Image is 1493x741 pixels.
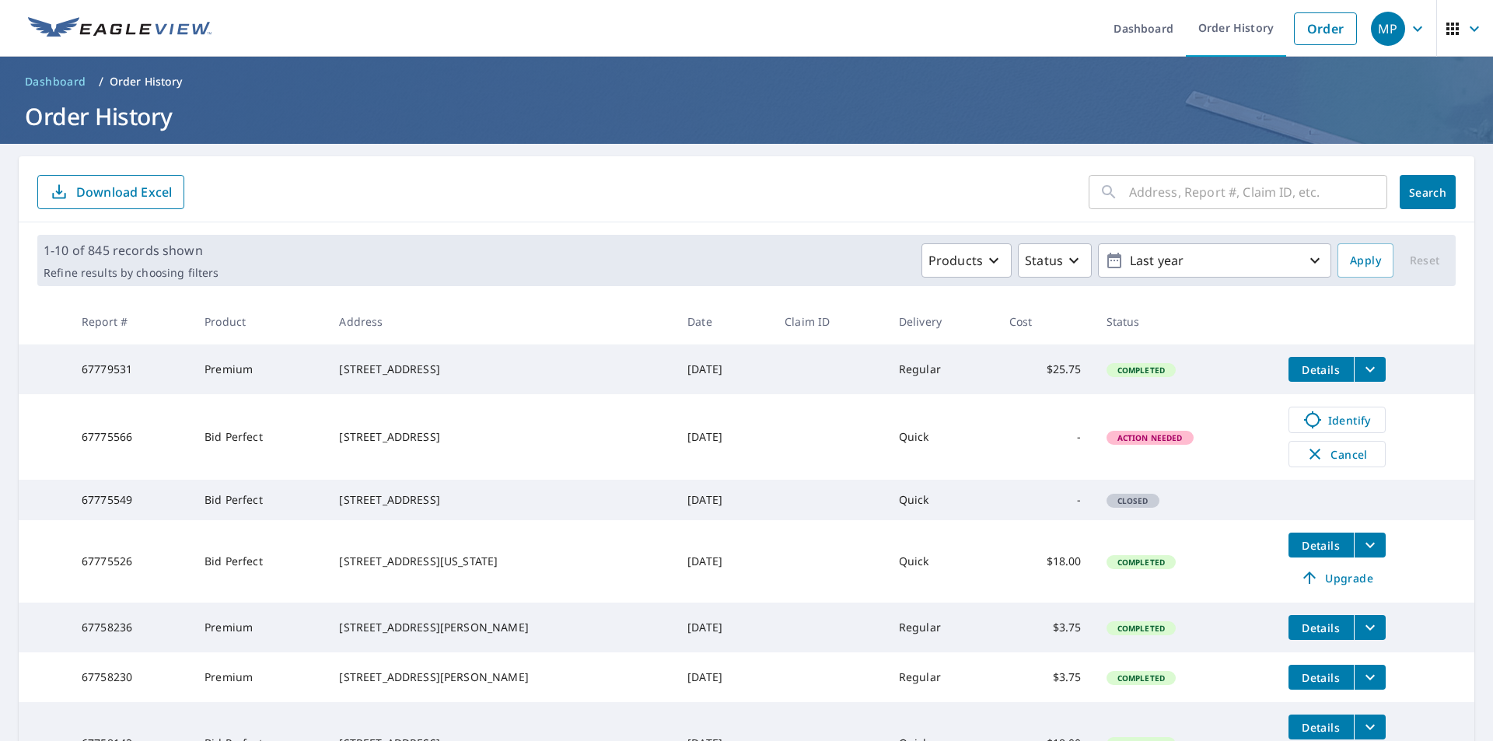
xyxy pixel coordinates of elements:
span: Completed [1108,557,1174,568]
th: Date [675,299,772,344]
p: Order History [110,74,183,89]
td: Quick [886,394,997,480]
a: Identify [1288,407,1386,433]
button: Status [1018,243,1092,278]
span: Apply [1350,251,1381,271]
input: Address, Report #, Claim ID, etc. [1129,170,1387,214]
span: Dashboard [25,74,86,89]
li: / [99,72,103,91]
td: $18.00 [997,520,1094,603]
th: Status [1094,299,1276,344]
span: Search [1412,185,1443,200]
button: Cancel [1288,441,1386,467]
td: Bid Perfect [192,394,327,480]
a: Order [1294,12,1357,45]
button: detailsBtn-67758236 [1288,615,1354,640]
div: [STREET_ADDRESS] [339,362,663,377]
span: Completed [1108,623,1174,634]
th: Product [192,299,327,344]
th: Cost [997,299,1094,344]
td: Regular [886,344,997,394]
span: Completed [1108,673,1174,683]
th: Report # [69,299,192,344]
div: MP [1371,12,1405,46]
button: filesDropdownBtn-67758230 [1354,665,1386,690]
th: Delivery [886,299,997,344]
td: Bid Perfect [192,480,327,520]
th: Address [327,299,675,344]
span: Upgrade [1298,568,1376,587]
button: detailsBtn-67758230 [1288,665,1354,690]
span: Completed [1108,365,1174,376]
button: detailsBtn-67758142 [1288,715,1354,739]
td: 67775549 [69,480,192,520]
button: Search [1400,175,1456,209]
div: [STREET_ADDRESS][PERSON_NAME] [339,669,663,685]
td: 67758230 [69,652,192,702]
div: [STREET_ADDRESS] [339,429,663,445]
span: Details [1298,538,1344,553]
td: Premium [192,344,327,394]
td: Quick [886,480,997,520]
div: [STREET_ADDRESS][US_STATE] [339,554,663,569]
div: [STREET_ADDRESS] [339,492,663,508]
nav: breadcrumb [19,69,1474,94]
button: filesDropdownBtn-67758142 [1354,715,1386,739]
td: $3.75 [997,603,1094,652]
th: Claim ID [772,299,886,344]
span: Cancel [1305,445,1369,463]
td: $25.75 [997,344,1094,394]
td: [DATE] [675,520,772,603]
td: $3.75 [997,652,1094,702]
p: 1-10 of 845 records shown [44,241,219,260]
td: Premium [192,652,327,702]
td: 67779531 [69,344,192,394]
button: detailsBtn-67779531 [1288,357,1354,382]
td: [DATE] [675,344,772,394]
p: Status [1025,251,1063,270]
button: detailsBtn-67775526 [1288,533,1354,557]
span: Details [1298,670,1344,685]
button: Apply [1337,243,1393,278]
button: filesDropdownBtn-67779531 [1354,357,1386,382]
td: Premium [192,603,327,652]
td: 67758236 [69,603,192,652]
button: Last year [1098,243,1331,278]
div: [STREET_ADDRESS][PERSON_NAME] [339,620,663,635]
button: Products [921,243,1012,278]
p: Last year [1124,247,1306,274]
button: filesDropdownBtn-67775526 [1354,533,1386,557]
span: Details [1298,720,1344,735]
a: Dashboard [19,69,93,94]
td: [DATE] [675,652,772,702]
span: Action Needed [1108,432,1192,443]
p: Products [928,251,983,270]
a: Upgrade [1288,565,1386,590]
img: EV Logo [28,17,212,40]
td: - [997,394,1094,480]
p: Download Excel [76,184,172,201]
button: filesDropdownBtn-67758236 [1354,615,1386,640]
span: Identify [1299,411,1376,429]
button: Download Excel [37,175,184,209]
td: - [997,480,1094,520]
td: Regular [886,603,997,652]
td: [DATE] [675,394,772,480]
td: [DATE] [675,480,772,520]
td: 67775566 [69,394,192,480]
td: Regular [886,652,997,702]
td: Bid Perfect [192,520,327,603]
h1: Order History [19,100,1474,132]
span: Details [1298,362,1344,377]
td: Quick [886,520,997,603]
span: Details [1298,620,1344,635]
span: Closed [1108,495,1158,506]
p: Refine results by choosing filters [44,266,219,280]
td: 67775526 [69,520,192,603]
td: [DATE] [675,603,772,652]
